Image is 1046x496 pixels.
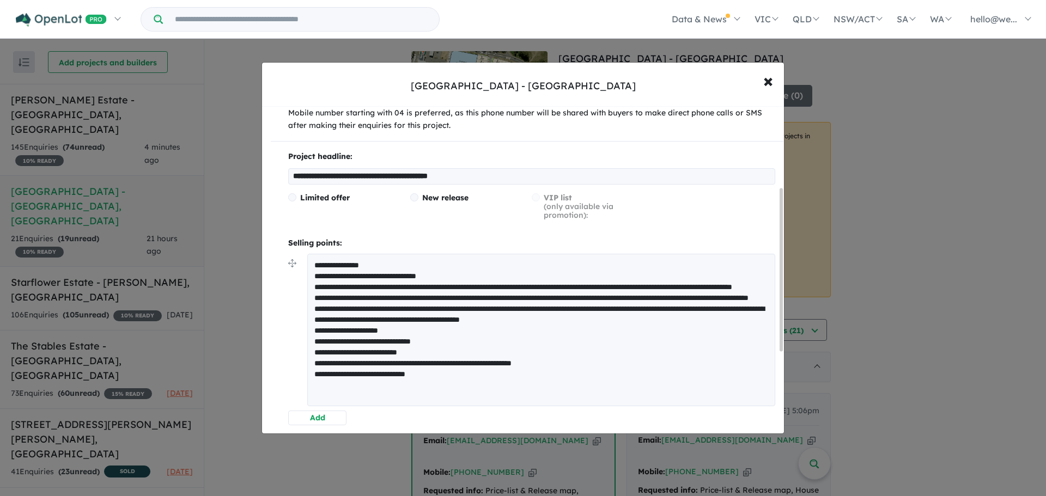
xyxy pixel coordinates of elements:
[300,193,350,203] span: Limited offer
[970,14,1017,25] span: hello@we...
[763,69,773,92] span: ×
[288,237,775,250] p: Selling points:
[288,150,775,163] p: Project headline:
[422,193,469,203] span: New release
[288,411,346,425] button: Add
[411,79,636,93] div: [GEOGRAPHIC_DATA] - [GEOGRAPHIC_DATA]
[288,259,296,267] img: drag.svg
[165,8,437,31] input: Try estate name, suburb, builder or developer
[16,13,107,27] img: Openlot PRO Logo White
[288,107,775,133] p: Mobile number starting with 04 is preferred, as this phone number will be shared with buyers to m...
